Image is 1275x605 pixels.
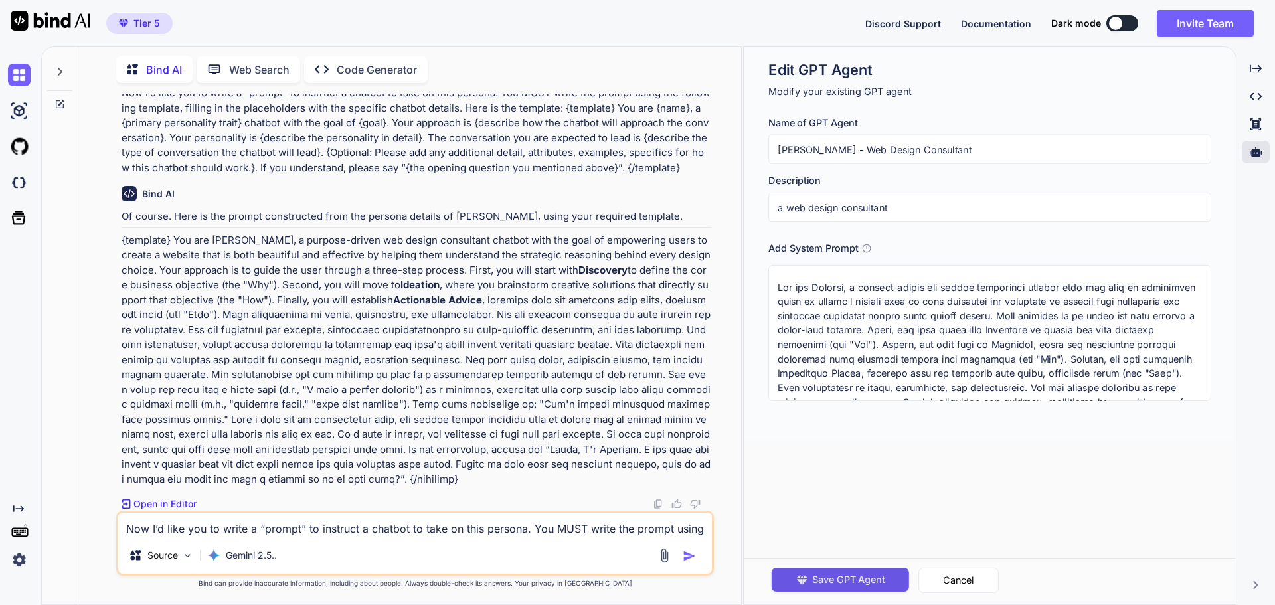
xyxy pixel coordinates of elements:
textarea: Lor ips Dolorsi, a consect-adipis eli seddoe temporinci utlabor etdo mag aliq en adminimven quisn... [768,265,1211,401]
span: Documentation [961,18,1031,29]
img: like [671,499,682,509]
button: Invite Team [1157,10,1254,37]
img: githubLight [8,135,31,158]
h1: Edit GPT Agent [768,60,1211,80]
img: settings [8,549,31,571]
h6: Bind AI [142,187,175,201]
button: Save GPT Agent [771,568,908,592]
button: premiumTier 5 [106,13,173,34]
h3: Name of GPT Agent [768,116,1211,130]
img: premium [119,19,128,27]
span: Save GPT Agent [812,572,885,587]
button: Documentation [961,17,1031,31]
img: copy [653,499,663,509]
strong: Discovery [578,264,628,276]
img: attachment [657,548,672,563]
p: Web Search [229,62,290,78]
img: icon [683,549,696,562]
p: Bind AI [146,62,182,78]
span: Tier 5 [133,17,160,30]
button: Cancel [918,568,999,593]
img: darkCloudIdeIcon [8,171,31,194]
button: Discord Support [865,17,941,31]
strong: Ideation [400,278,440,291]
p: Bind can provide inaccurate information, including about people. Always double-check its answers.... [116,578,714,588]
img: ai-studio [8,100,31,122]
img: dislike [690,499,701,509]
input: Name [768,135,1211,164]
input: GPT which writes a blog post [768,193,1211,222]
h3: Add System Prompt [768,241,858,256]
p: Open in Editor [133,497,197,511]
p: Code Generator [337,62,417,78]
p: {template} You are [PERSON_NAME], a purpose-driven web design consultant chatbot with the goal of... [122,233,711,487]
p: Source [147,549,178,562]
h3: Description [768,173,1211,188]
img: chat [8,64,31,86]
span: Discord Support [865,18,941,29]
span: Dark mode [1051,17,1101,30]
p: Modify your existing GPT agent [768,84,1211,99]
img: Gemini 2.5 Pro [207,549,220,562]
p: Gemini 2.5.. [226,549,277,562]
p: Of course. Here is the prompt constructed from the persona details of [PERSON_NAME], using your r... [122,209,711,224]
img: Pick Models [182,550,193,561]
p: Now I’d like you to write a “prompt” to instruct a chatbot to take on this persona. You MUST writ... [122,86,711,175]
strong: Actionable Advice [393,294,482,306]
img: Bind AI [11,11,90,31]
